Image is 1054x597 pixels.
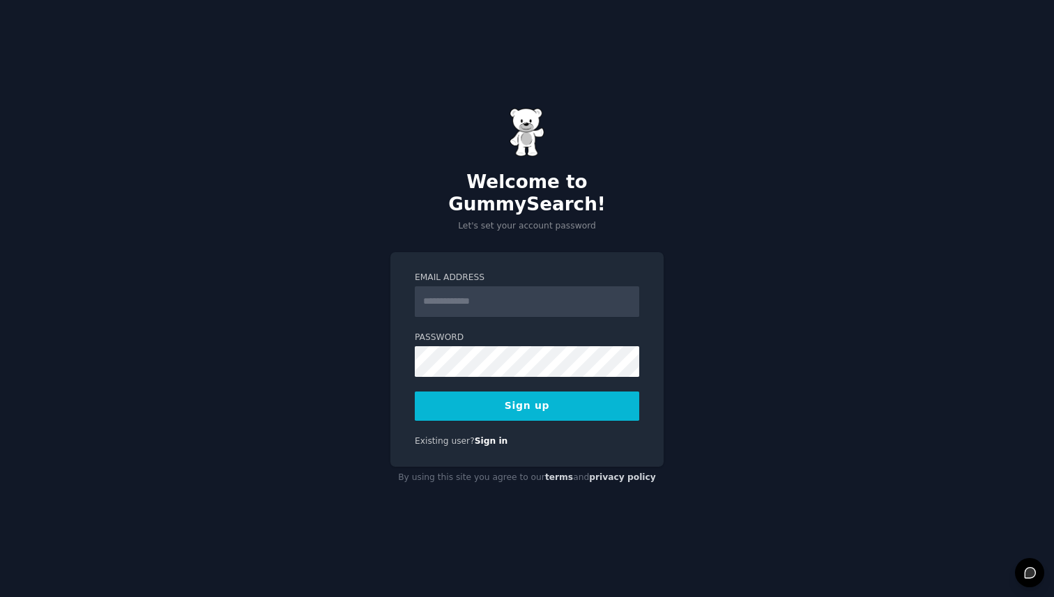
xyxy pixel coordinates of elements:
span: Existing user? [415,436,475,446]
p: Let's set your account password [390,220,664,233]
h2: Welcome to GummySearch! [390,171,664,215]
label: Password [415,332,639,344]
button: Sign up [415,391,639,421]
img: Gummy Bear [510,108,544,157]
a: privacy policy [589,472,656,482]
a: Sign in [475,436,508,446]
div: By using this site you agree to our and [390,467,664,489]
a: terms [545,472,573,482]
label: Email Address [415,272,639,284]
